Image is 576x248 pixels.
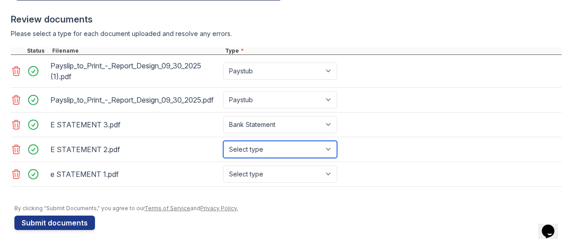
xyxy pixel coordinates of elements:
[50,167,220,181] div: e STATEMENT 1.pdf
[14,205,562,212] div: By clicking "Submit Documents," you agree to our and
[50,117,220,132] div: E STATEMENT 3.pdf
[144,205,190,212] a: Terms of Service
[50,142,220,157] div: E STATEMENT 2.pdf
[200,205,238,212] a: Privacy Policy.
[11,29,562,38] div: Please select a type for each document uploaded and resolve any errors.
[14,216,95,230] button: Submit documents
[50,93,220,107] div: Payslip_to_Print_-_Report_Design_09_30_2025.pdf
[11,13,562,26] div: Review documents
[538,212,567,239] iframe: chat widget
[50,59,220,84] div: Payslip_to_Print_-_Report_Design_09_30_2025 (1).pdf
[50,47,223,54] div: Filename
[223,47,562,54] div: Type
[25,47,50,54] div: Status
